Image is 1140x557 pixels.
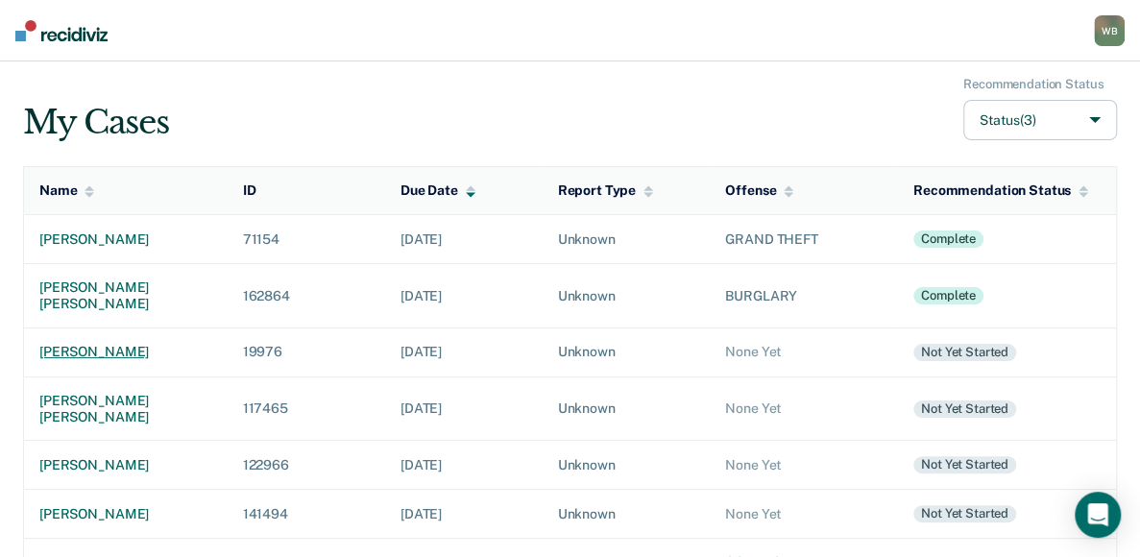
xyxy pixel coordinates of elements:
div: Recommendation Status [963,77,1104,92]
div: [PERSON_NAME] [39,506,212,522]
td: [DATE] [385,215,543,264]
td: 117465 [228,376,385,441]
div: Report Type [558,182,653,199]
div: None Yet [725,457,883,473]
div: My Cases [23,103,168,142]
div: None Yet [725,344,883,360]
div: [PERSON_NAME] [PERSON_NAME] [39,393,212,425]
div: Due Date [400,182,475,199]
button: Status(3) [963,100,1117,141]
td: Unknown [543,441,711,490]
td: [DATE] [385,376,543,441]
div: Complete [913,230,983,248]
td: 19976 [228,327,385,376]
div: Offense [725,182,793,199]
img: Recidiviz [15,20,108,41]
div: Open Intercom Messenger [1075,492,1121,538]
td: [DATE] [385,327,543,376]
div: Recommendation Status [913,182,1088,199]
button: WB [1094,15,1125,46]
div: Not yet started [913,344,1016,361]
div: [PERSON_NAME] [39,344,212,360]
div: BURGLARY [725,288,883,304]
div: Complete [913,287,983,304]
div: None Yet [725,506,883,522]
div: Not yet started [913,400,1016,418]
td: Unknown [543,376,711,441]
td: 71154 [228,215,385,264]
div: Not yet started [913,505,1016,522]
td: Unknown [543,490,711,539]
div: Name [39,182,94,199]
td: 141494 [228,490,385,539]
td: [DATE] [385,264,543,328]
div: [PERSON_NAME] [PERSON_NAME] [39,279,212,312]
td: Unknown [543,327,711,376]
div: [PERSON_NAME] [39,457,212,473]
td: [DATE] [385,441,543,490]
div: ID [243,182,256,199]
div: None Yet [725,400,883,417]
div: [PERSON_NAME] [39,231,212,248]
div: W B [1094,15,1125,46]
td: [DATE] [385,490,543,539]
td: 162864 [228,264,385,328]
div: Not yet started [913,456,1016,473]
td: 122966 [228,441,385,490]
td: Unknown [543,215,711,264]
td: Unknown [543,264,711,328]
div: GRAND THEFT [725,231,883,248]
